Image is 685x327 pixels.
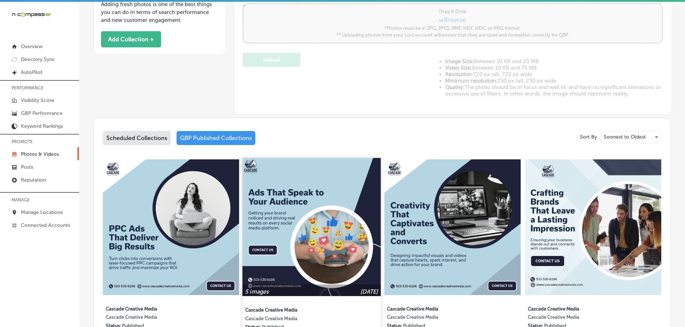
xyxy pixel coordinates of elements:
div: GBP Published Collections [177,131,255,145]
div: Scheduled Collections [103,131,171,145]
label: Cascade Creative Media [106,314,209,323]
img: Collection thumbnail [103,159,239,295]
p: Posts [21,164,33,170]
label: Cascade Creative Media [245,316,350,324]
img: Collection thumbnail [243,158,381,296]
p: Adding fresh photos is one of the best things you can do in terms of search performance and new c... [101,0,219,24]
p: Directory Sync [21,56,55,62]
p: Connected Accounts [21,222,70,228]
p: AutoPilot [21,69,42,75]
p: Keyword Rankings [21,123,63,129]
label: Cascade Creative Media [245,303,350,316]
p: Visibility Score [21,97,54,103]
label: Cascade Creative Media [106,302,209,314]
p: Photos & Videos [21,151,59,157]
p: Sort By [580,134,597,140]
label: Cascade Creative Media [387,302,490,314]
div: Soonest to Oldest [601,131,661,143]
img: Collection thumbnail [384,159,521,295]
p: Soonest to Oldest [604,134,646,140]
p: Reputation [21,177,46,183]
label: Cascade Creative Media [528,302,631,314]
p: Overview [21,43,42,50]
p: GBP Performance [21,110,63,116]
p: 5 images [245,288,269,295]
img: 660ab0bf-5cc7-4cb8-ba1c-48b5ae0f18e60NCTV_CLogo_TV_Black_-500x88.png [12,11,51,18]
label: Cascade Creative Media [528,314,631,323]
label: Cascade Creative Media [387,314,490,323]
button: Add Collection + [101,31,161,47]
img: Collection thumbnail [525,159,661,295]
p: Manage Locations [21,209,63,215]
p: [DATE] [360,288,378,295]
